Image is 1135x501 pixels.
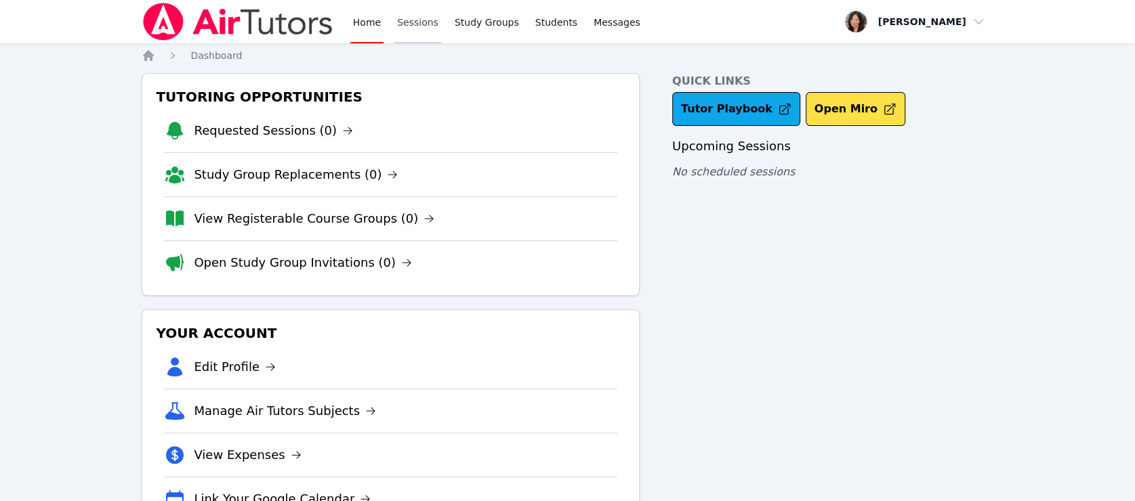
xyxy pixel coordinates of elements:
h3: Tutoring Opportunities [153,85,628,109]
a: Edit Profile [194,357,276,376]
a: View Expenses [194,445,301,464]
a: Manage Air Tutors Subjects [194,401,376,420]
a: Study Group Replacements (0) [194,165,398,184]
a: Dashboard [190,49,242,62]
img: Air Tutors [142,3,333,41]
a: Open Study Group Invitations (0) [194,253,412,272]
h3: Your Account [153,321,628,345]
span: No scheduled sessions [672,165,795,178]
span: Dashboard [190,50,242,61]
h4: Quick Links [672,73,993,89]
h3: Upcoming Sessions [672,137,993,156]
span: Messages [594,16,640,29]
a: Tutor Playbook [672,92,800,126]
nav: Breadcrumb [142,49,993,62]
a: View Registerable Course Groups (0) [194,209,434,228]
a: Requested Sessions (0) [194,121,353,140]
button: Open Miro [806,92,905,126]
